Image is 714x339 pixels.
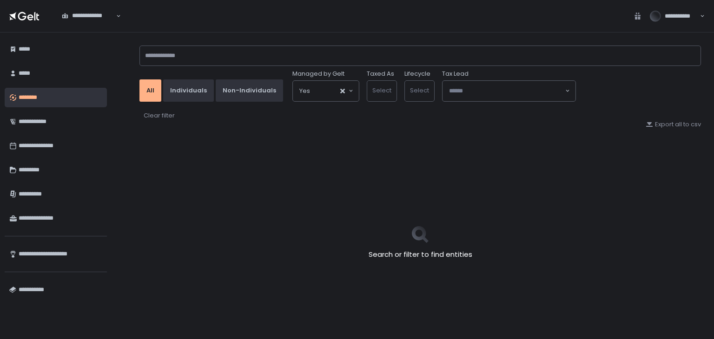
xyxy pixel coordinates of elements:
[340,89,345,93] button: Clear Selected
[146,86,154,95] div: All
[442,70,469,78] span: Tax Lead
[139,79,161,102] button: All
[293,81,359,101] div: Search for option
[404,70,430,78] label: Lifecycle
[299,86,310,96] span: Yes
[443,81,575,101] div: Search for option
[216,79,283,102] button: Non-Individuals
[292,70,344,78] span: Managed by Gelt
[62,20,115,29] input: Search for option
[646,120,701,129] button: Export all to csv
[372,86,391,95] span: Select
[410,86,429,95] span: Select
[143,111,175,120] button: Clear filter
[163,79,214,102] button: Individuals
[56,7,121,26] div: Search for option
[223,86,276,95] div: Non-Individuals
[170,86,207,95] div: Individuals
[449,86,564,96] input: Search for option
[144,111,175,120] div: Clear filter
[367,70,394,78] label: Taxed As
[369,249,472,260] h2: Search or filter to find entities
[310,86,339,96] input: Search for option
